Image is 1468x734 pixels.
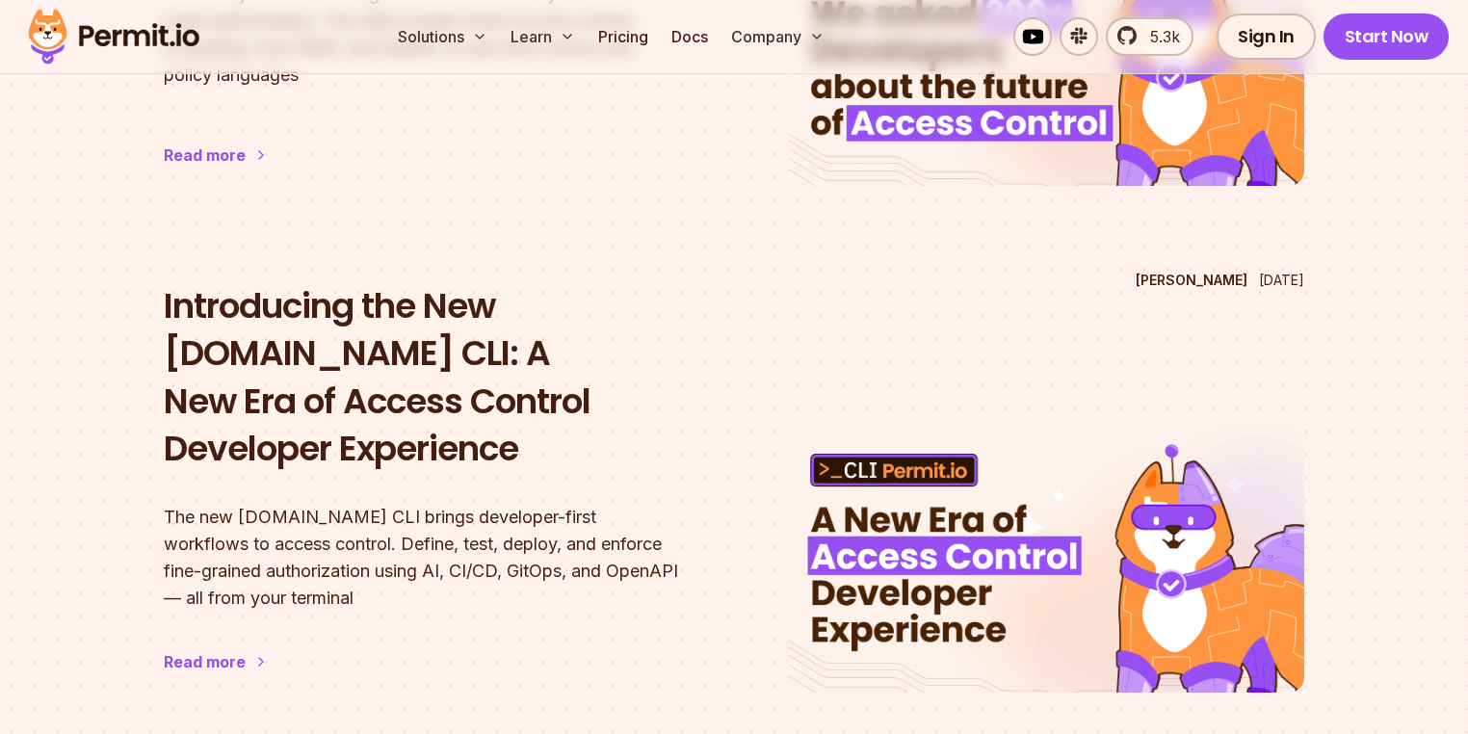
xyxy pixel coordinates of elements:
a: Sign In [1217,13,1316,60]
time: [DATE] [1259,272,1304,288]
img: Introducing the New Permit.io CLI: A New Era of Access Control Developer Experience [788,423,1304,693]
a: 5.3k [1106,17,1193,56]
a: Start Now [1324,13,1450,60]
a: Introducing the New Permit.io CLI: A New Era of Access Control Developer Experience[PERSON_NAME][... [164,263,1304,731]
h2: Introducing the New [DOMAIN_NAME] CLI: A New Era of Access Control Developer Experience [164,282,680,473]
span: 5.3k [1139,25,1180,48]
div: Read more [164,144,246,167]
button: Solutions [390,17,495,56]
p: The new [DOMAIN_NAME] CLI brings developer-first workflows to access control. Define, test, deplo... [164,504,680,612]
button: Company [723,17,832,56]
button: Learn [503,17,583,56]
a: Pricing [590,17,656,56]
p: [PERSON_NAME] [1136,271,1247,290]
a: Docs [664,17,716,56]
div: Read more [164,650,246,673]
img: Permit logo [19,4,208,69]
